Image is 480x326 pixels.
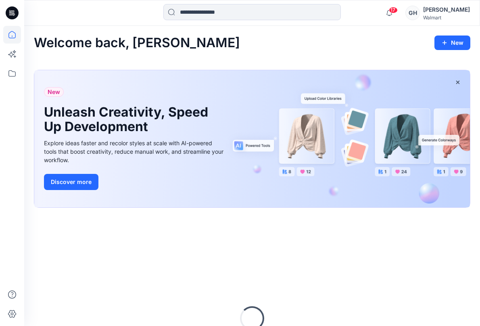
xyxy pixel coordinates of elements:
[48,87,60,97] span: New
[34,36,240,50] h2: Welcome back, [PERSON_NAME]
[44,174,225,190] a: Discover more
[423,5,470,15] div: [PERSON_NAME]
[405,6,420,20] div: GH
[44,105,213,134] h1: Unleash Creativity, Speed Up Development
[44,174,98,190] button: Discover more
[434,36,470,50] button: New
[389,7,398,13] span: 17
[423,15,470,21] div: Walmart
[44,139,225,164] div: Explore ideas faster and recolor styles at scale with AI-powered tools that boost creativity, red...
